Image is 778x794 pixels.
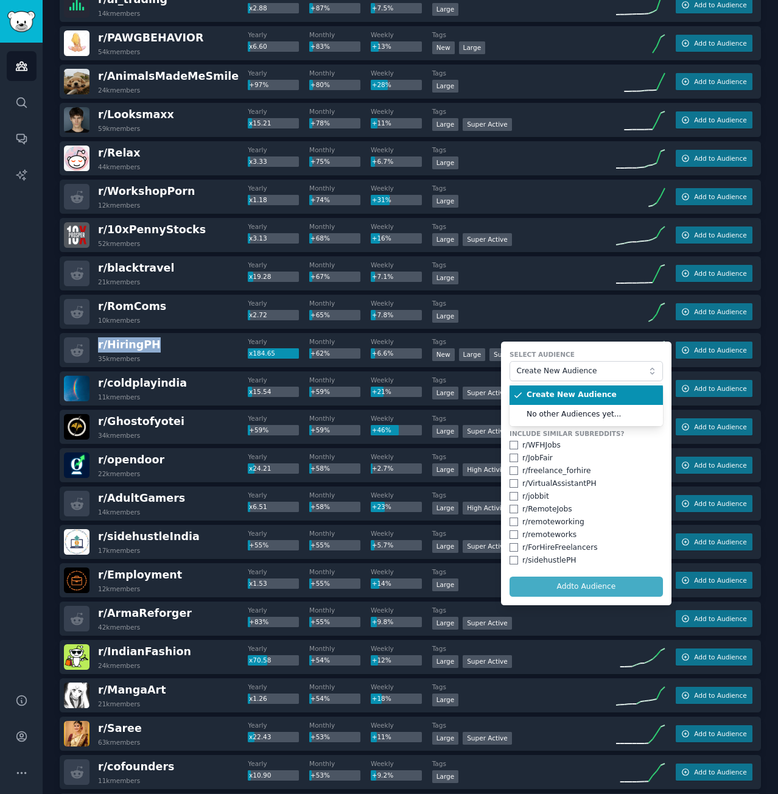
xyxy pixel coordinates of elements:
[372,4,393,12] span: +7.5%
[694,346,746,354] span: Add to Audience
[694,576,746,585] span: Add to Audience
[249,618,268,625] span: +83%
[522,479,597,490] div: r/ VirtualAssistantPH
[98,684,166,696] span: r/ MangaArt
[98,223,206,236] span: r/ 10xPennyStocks
[309,69,371,77] dt: Monthly
[522,453,553,464] div: r/ JobFair
[372,234,391,242] span: +16%
[432,348,455,361] div: New
[694,614,746,623] span: Add to Audience
[309,30,371,39] dt: Monthly
[459,41,486,54] div: Large
[432,118,459,131] div: Large
[522,440,561,451] div: r/ WFHJobs
[310,388,330,395] span: +59%
[372,618,393,625] span: +9.8%
[371,683,432,691] dt: Weekly
[310,43,330,50] span: +83%
[463,655,512,668] div: Super Active
[310,4,330,12] span: +87%
[248,337,309,346] dt: Yearly
[516,366,650,377] span: Create New Audience
[372,426,391,434] span: +46%
[522,504,572,515] div: r/ RemoteJobs
[371,491,432,499] dt: Weekly
[98,469,140,478] div: 22k members
[249,388,271,395] span: x15.54
[248,261,309,269] dt: Yearly
[310,196,330,203] span: +74%
[64,69,89,94] img: AnimalsMadeMeSmile
[463,425,512,438] div: Super Active
[676,35,752,52] button: Add to Audience
[98,700,140,708] div: 21k members
[309,261,371,269] dt: Monthly
[372,311,393,318] span: +7.8%
[432,529,616,538] dt: Tags
[98,623,140,631] div: 42k members
[249,196,267,203] span: x1.18
[98,415,184,427] span: r/ Ghostofyotei
[248,107,309,116] dt: Yearly
[372,465,393,472] span: +2.7%
[98,278,140,286] div: 21k members
[432,107,616,116] dt: Tags
[463,233,512,246] div: Super Active
[64,30,89,56] img: PAWGBEHAVIOR
[249,43,267,50] span: x6.60
[310,771,330,779] span: +53%
[432,567,616,576] dt: Tags
[248,606,309,614] dt: Yearly
[432,80,459,93] div: Large
[372,119,391,127] span: +11%
[310,234,330,242] span: +68%
[98,393,140,401] div: 11k members
[98,738,140,747] div: 63k members
[64,683,89,708] img: MangaArt
[309,414,371,423] dt: Monthly
[64,414,89,440] img: Ghostofyotei
[371,644,432,653] dt: Weekly
[676,188,752,205] button: Add to Audience
[371,529,432,538] dt: Weekly
[432,540,459,553] div: Large
[432,732,459,745] div: Large
[371,222,432,231] dt: Weekly
[694,499,746,508] span: Add to Audience
[310,503,330,510] span: +58%
[676,764,752,781] button: Add to Audience
[694,269,746,278] span: Add to Audience
[432,694,459,706] div: Large
[463,387,512,399] div: Super Active
[676,111,752,128] button: Add to Audience
[432,299,616,307] dt: Tags
[309,721,371,729] dt: Monthly
[248,146,309,154] dt: Yearly
[372,273,393,280] span: +7.1%
[98,454,164,466] span: r/ opendoor
[432,233,459,246] div: Large
[694,77,746,86] span: Add to Audience
[98,32,203,44] span: r/ PAWGBEHAVIOR
[527,409,654,420] span: No other Audiences yet...
[676,73,752,90] button: Add to Audience
[676,150,752,167] button: Add to Audience
[372,771,393,779] span: +9.2%
[98,316,140,325] div: 10k members
[249,4,267,12] span: x2.88
[98,339,161,351] span: r/ HiringPH
[310,733,330,740] span: +53%
[310,465,330,472] span: +58%
[64,107,89,133] img: Looksmaxx
[248,644,309,653] dt: Yearly
[676,227,752,244] button: Add to Audience
[371,299,432,307] dt: Weekly
[248,721,309,729] dt: Yearly
[676,265,752,282] button: Add to Audience
[372,580,391,587] span: +14%
[309,107,371,116] dt: Monthly
[64,452,89,478] img: opendoor
[248,452,309,461] dt: Yearly
[310,273,330,280] span: +67%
